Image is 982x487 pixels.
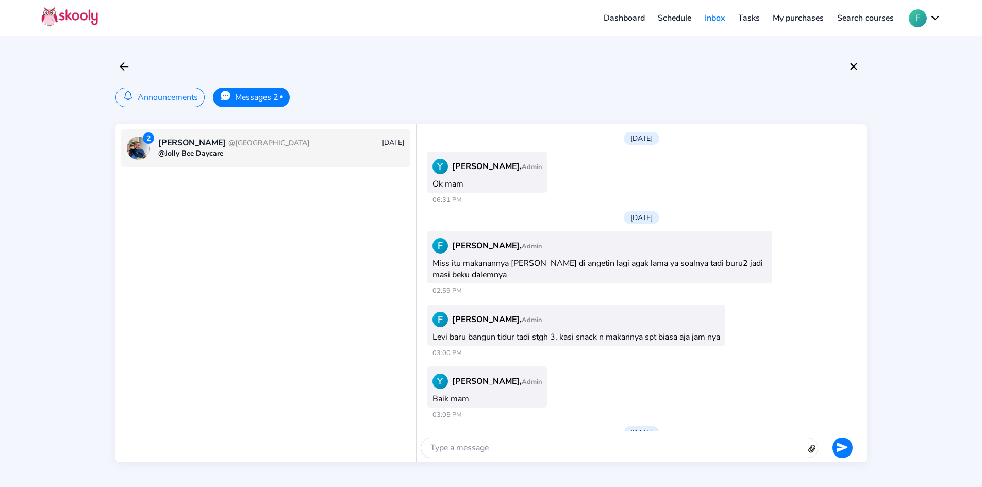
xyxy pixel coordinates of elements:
[115,88,205,107] button: Announcements
[143,132,154,144] div: 2
[427,286,772,295] span: 02:59 PM
[624,426,659,439] div: [DATE]
[279,91,284,102] span: •
[698,10,731,26] a: Inbox
[432,312,448,327] div: F
[123,90,134,101] ion-icon: notifications outline
[624,211,659,224] div: [DATE]
[427,348,772,358] span: 03:00 PM
[806,443,818,458] button: attach outline
[731,10,767,26] a: Tasks
[220,90,231,101] ion-icon: chatbubble ellipses
[115,58,133,75] button: arrow back outline
[427,195,772,205] span: 06:31 PM
[909,9,941,27] button: Fchevron down outline
[228,138,310,148] span: @[GEOGRAPHIC_DATA]
[597,10,652,26] a: Dashboard
[652,10,698,26] a: Schedule
[432,374,448,389] div: Y
[452,240,542,251] span: [PERSON_NAME],
[158,137,310,148] div: [PERSON_NAME]
[522,242,542,251] span: Admin
[452,376,542,387] span: [PERSON_NAME],
[41,7,98,27] img: Skooly
[432,238,448,254] div: F
[427,231,772,283] div: Miss itu makanannya [PERSON_NAME] di angetin lagi agak lama ya soalnya tadi buru2 jadi masi beku ...
[452,314,542,325] span: [PERSON_NAME],
[847,60,860,73] ion-icon: close
[522,377,542,387] span: Admin
[837,442,848,453] ion-icon: send
[427,152,547,193] div: Ok mam
[845,58,862,75] button: close
[832,438,853,458] button: send
[830,10,901,26] a: Search courses
[127,137,150,160] img: 202504110724589150957335619769746266608800361541202504110745080792294527529358.jpg
[766,10,830,26] a: My purchases
[452,161,542,172] span: [PERSON_NAME],
[624,132,659,145] div: [DATE]
[158,148,404,158] div: @Jolly Bee Daycare
[213,88,289,107] button: Messages 2•
[382,138,404,147] div: [DATE]
[427,410,772,419] span: 03:05 PM
[804,441,820,457] ion-icon: attach outline
[118,60,130,73] ion-icon: arrow back outline
[427,305,725,346] div: Levi baru bangun tidur tadi stgh 3, kasi snack n makannya spt biasa aja jam nya
[522,315,542,325] span: Admin
[427,366,547,408] div: Baik mam
[522,162,542,172] span: Admin
[432,159,448,174] div: Y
